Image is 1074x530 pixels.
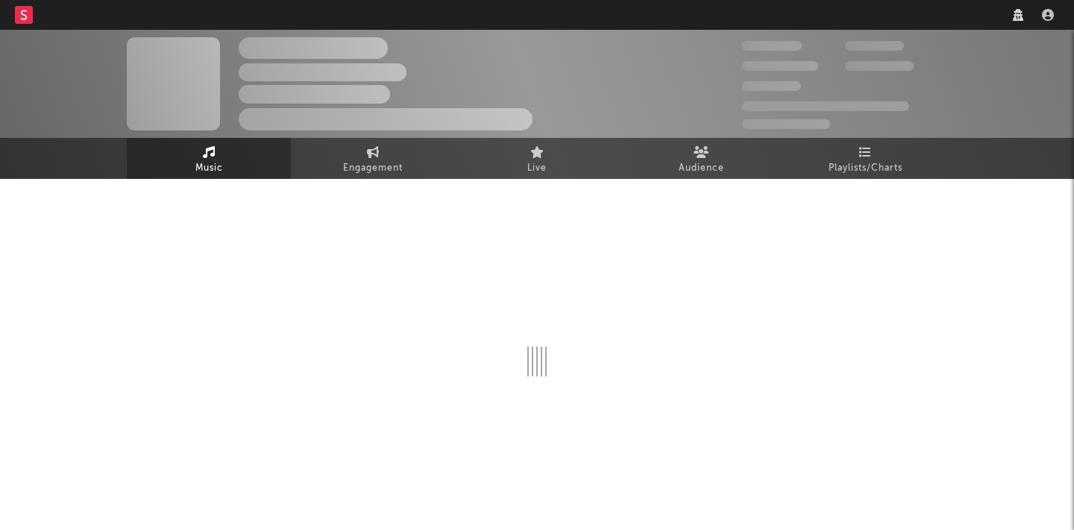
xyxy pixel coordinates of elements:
span: Engagement [343,160,403,177]
a: Music [127,138,291,179]
span: 300,000 [742,41,802,51]
span: Jump Score: 85.0 [742,119,830,129]
span: Playlists/Charts [829,160,902,177]
span: 100,000 [742,81,801,91]
span: Audience [679,160,724,177]
span: 1,000,000 [845,61,914,71]
a: Playlists/Charts [783,138,947,179]
a: Engagement [291,138,455,179]
span: Music [195,160,223,177]
span: Live [527,160,547,177]
span: 50,000,000 [742,61,818,71]
span: 50,000,000 Monthly Listeners [742,101,909,111]
a: Audience [619,138,783,179]
a: Live [455,138,619,179]
span: 100,000 [845,41,904,51]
